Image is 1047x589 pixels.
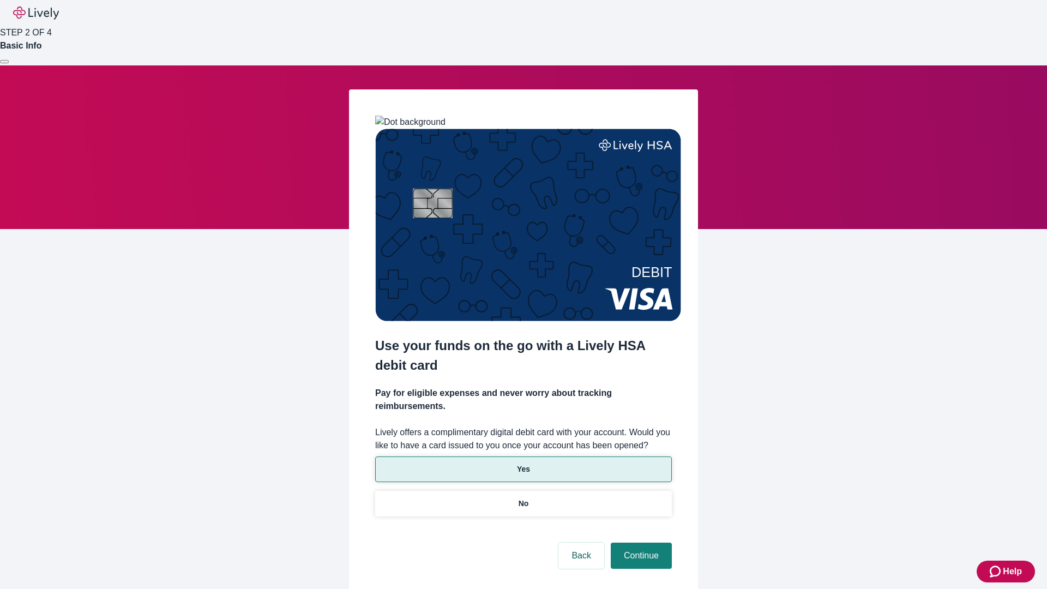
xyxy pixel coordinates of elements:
[375,456,672,482] button: Yes
[517,464,530,475] p: Yes
[611,543,672,569] button: Continue
[1003,565,1022,578] span: Help
[375,336,672,375] h2: Use your funds on the go with a Lively HSA debit card
[13,7,59,20] img: Lively
[519,498,529,509] p: No
[990,565,1003,578] svg: Zendesk support icon
[375,491,672,516] button: No
[375,387,672,413] h4: Pay for eligible expenses and never worry about tracking reimbursements.
[375,426,672,452] label: Lively offers a complimentary digital debit card with your account. Would you like to have a card...
[558,543,604,569] button: Back
[375,129,681,321] img: Debit card
[375,116,446,129] img: Dot background
[977,561,1035,582] button: Zendesk support iconHelp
